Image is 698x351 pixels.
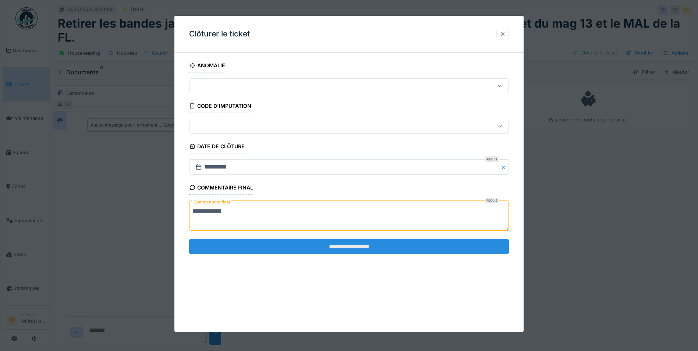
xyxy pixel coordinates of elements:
[485,156,499,162] div: Requis
[192,198,231,207] label: Commentaire final
[189,100,251,113] div: Code d'imputation
[501,159,509,175] button: Close
[189,60,225,72] div: Anomalie
[189,29,250,39] h3: Clôturer le ticket
[485,198,499,203] div: Requis
[189,141,245,153] div: Date de clôture
[189,182,253,195] div: Commentaire final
